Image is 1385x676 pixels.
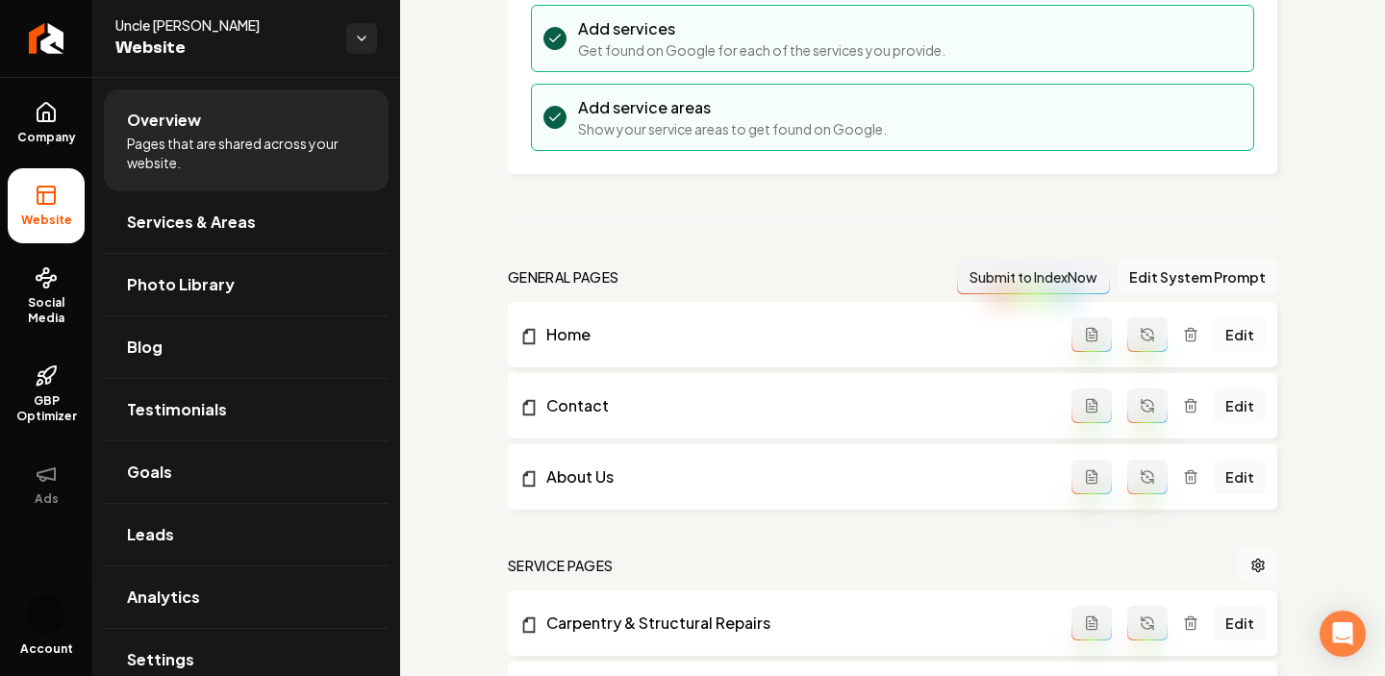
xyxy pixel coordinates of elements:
a: Edit [1214,317,1266,352]
a: Edit [1214,388,1266,423]
a: Home [519,323,1071,346]
button: Open user button [27,595,65,634]
a: Social Media [8,251,85,341]
p: Get found on Google for each of the services you provide. [578,40,945,60]
img: Ari Herberman [27,595,65,634]
span: Pages that are shared across your website. [127,134,365,172]
div: Open Intercom Messenger [1320,611,1366,657]
p: Show your service areas to get found on Google. [578,119,887,138]
span: GBP Optimizer [8,393,85,424]
a: Blog [104,316,389,378]
h3: Add service areas [578,96,887,119]
button: Add admin page prompt [1071,317,1112,352]
h2: general pages [508,267,619,287]
a: Services & Areas [104,191,389,253]
a: Company [8,86,85,161]
a: Goals [104,441,389,503]
button: Add admin page prompt [1071,388,1112,423]
a: Analytics [104,566,389,628]
a: Contact [519,394,1071,417]
a: Photo Library [104,254,389,315]
span: Leads [127,523,174,546]
img: Rebolt Logo [29,23,64,54]
a: Carpentry & Structural Repairs [519,612,1071,635]
span: Analytics [127,586,200,609]
button: Ads [8,447,85,522]
h2: Service Pages [508,556,614,575]
span: Website [13,213,80,228]
button: Submit to IndexNow [957,260,1110,294]
span: Ads [27,491,66,507]
button: Add admin page prompt [1071,606,1112,640]
a: GBP Optimizer [8,349,85,439]
span: Website [115,35,331,62]
a: About Us [519,465,1071,488]
span: Account [20,641,73,657]
h3: Add services [578,17,945,40]
span: Uncle [PERSON_NAME] [115,15,331,35]
span: Company [10,130,84,145]
span: Social Media [8,295,85,326]
span: Goals [127,461,172,484]
button: Add admin page prompt [1071,460,1112,494]
span: Testimonials [127,398,227,421]
a: Leads [104,504,389,565]
a: Edit [1214,460,1266,494]
span: Overview [127,109,201,132]
span: Blog [127,336,163,359]
a: Edit [1214,606,1266,640]
a: Testimonials [104,379,389,440]
span: Photo Library [127,273,235,296]
button: Edit System Prompt [1118,260,1277,294]
span: Services & Areas [127,211,256,234]
span: Settings [127,648,194,671]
